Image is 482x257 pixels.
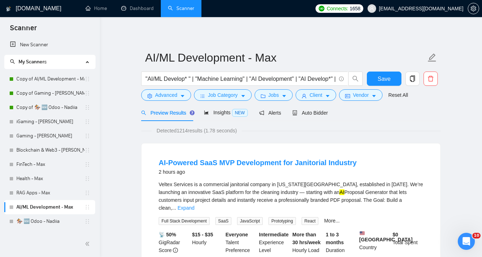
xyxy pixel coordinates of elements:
[339,77,344,81] span: info-circle
[268,217,296,225] span: Prototyping
[4,115,95,129] li: iGaming - Dmytro
[84,176,90,182] span: holder
[204,110,247,115] span: Insights
[4,129,95,143] li: Gaming - Dmytro
[345,93,350,99] span: idcard
[319,6,324,11] img: upwork-logo.png
[393,232,398,237] b: $ 0
[4,200,95,214] li: AI/ML Development - Max
[371,93,376,99] span: caret-down
[369,6,374,11] span: user
[19,59,47,65] span: My Scanners
[157,231,191,254] div: GigRadar Score
[145,74,336,83] input: Search Freelance Jobs...
[325,93,330,99] span: caret-down
[84,219,90,224] span: holder
[16,172,84,186] a: Health - Max
[360,231,365,236] img: 🇺🇸
[159,159,357,167] a: AI-Powered SaaS MVP Development for Janitorial Industry
[192,232,213,237] b: $15 - $35
[208,91,237,99] span: Job Category
[292,232,321,245] b: More than 30 hrs/week
[4,100,95,115] li: Copy of 🏇 🆕 Odoo - Nadiia
[257,231,291,254] div: Experience Level
[141,89,191,101] button: settingAdvancedcaret-down
[16,129,84,143] a: Gaming - [PERSON_NAME]
[121,5,154,11] a: dashboardDashboard
[159,168,357,176] div: 2 hours ago
[141,110,146,115] span: search
[10,59,15,64] span: search
[159,232,176,237] b: 📡 50%
[84,90,90,96] span: holder
[155,91,177,99] span: Advanced
[237,217,263,225] span: JavaScript
[16,100,84,115] a: Copy of 🏇 🆕 Odoo - Nadiia
[16,200,84,214] a: AI/ML Development - Max
[84,105,90,110] span: holder
[159,217,210,225] span: Full Stack Development
[4,72,95,86] li: Copy of AI/ML Development - Max
[259,110,264,115] span: notification
[168,5,194,11] a: searchScanner
[173,248,178,253] span: info-circle
[16,72,84,86] a: Copy of AI/ML Development - Max
[339,189,344,195] mark: AI
[302,217,318,225] span: React
[16,186,84,200] a: RAG Apps - Max
[16,214,84,229] a: 🏇 🆕 Odoo - Nadiia
[241,93,246,99] span: caret-down
[259,232,288,237] b: Intermediate
[4,214,95,229] li: 🏇 🆕 Odoo - Nadiia
[378,74,390,83] span: Save
[468,6,479,11] a: setting
[172,205,176,211] span: ...
[16,115,84,129] a: iGaming - [PERSON_NAME]
[353,91,369,99] span: Vendor
[4,143,95,157] li: Blockchain & Web3 - Dmytro
[84,190,90,196] span: holder
[472,233,481,238] span: 10
[350,5,360,12] span: 1658
[10,38,89,52] a: New Scanner
[367,72,401,86] button: Save
[4,229,95,243] li: Python - Max
[200,93,205,99] span: bars
[424,75,437,82] span: delete
[178,205,194,211] a: Expand
[302,93,307,99] span: user
[268,91,279,99] span: Jobs
[427,53,437,62] span: edit
[4,86,95,100] li: Copy of Gaming - Dmytro
[84,76,90,82] span: holder
[10,59,47,65] span: My Scanners
[215,217,231,225] span: SaaS
[4,38,95,52] li: New Scanner
[458,233,475,250] iframe: Intercom live chat
[84,133,90,139] span: holder
[348,72,363,86] button: search
[6,3,11,15] img: logo
[261,93,266,99] span: folder
[296,89,336,101] button: userClientcaret-down
[86,5,107,11] a: homeHome
[204,110,209,115] span: area-chart
[259,110,281,116] span: Alerts
[84,162,90,167] span: holder
[4,186,95,200] li: RAG Apps - Max
[391,231,425,254] div: Total Spent
[468,3,479,14] button: setting
[152,127,242,135] span: Detected 1214 results (1.78 seconds)
[405,72,420,86] button: copy
[291,231,324,254] div: Hourly Load
[326,232,344,245] b: 1 to 3 months
[327,5,348,12] span: Connects:
[255,89,293,101] button: folderJobscaret-down
[159,180,423,212] div: Veltex Services is a commercial janitorial company in [US_STATE][GEOGRAPHIC_DATA], established in...
[4,157,95,172] li: FinTech - Max
[85,240,92,247] span: double-left
[339,89,383,101] button: idcardVendorcaret-down
[141,110,193,116] span: Preview Results
[224,231,258,254] div: Talent Preference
